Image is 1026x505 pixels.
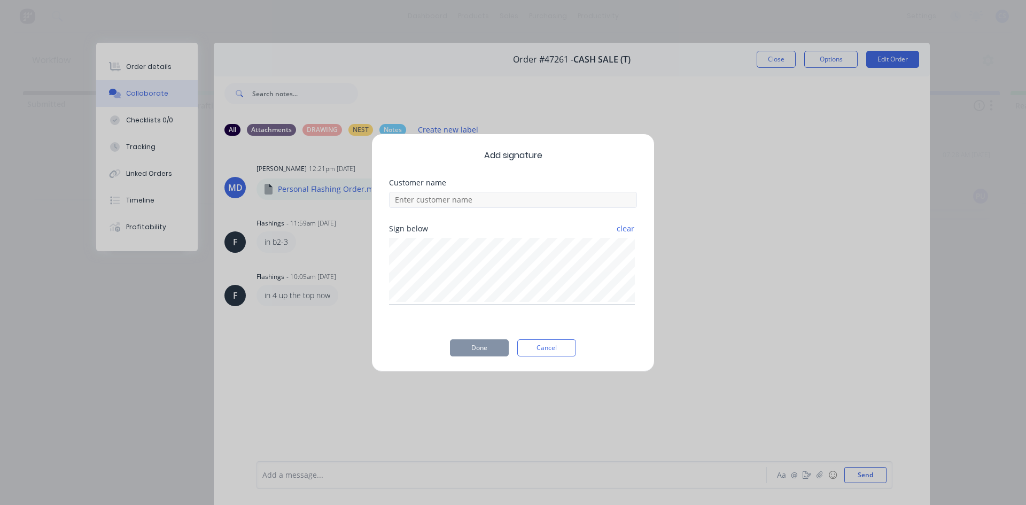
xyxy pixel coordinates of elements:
[389,179,637,187] div: Customer name
[517,339,576,356] button: Cancel
[389,225,637,232] div: Sign below
[450,339,509,356] button: Done
[616,219,635,238] button: clear
[389,192,637,208] input: Enter customer name
[389,149,637,162] span: Add signature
